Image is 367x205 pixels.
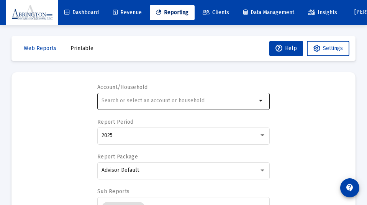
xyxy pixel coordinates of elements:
[64,9,99,16] span: Dashboard
[113,9,142,16] span: Revenue
[150,5,195,20] a: Reporting
[269,41,303,56] button: Help
[97,119,134,125] label: Report Period
[243,9,294,16] span: Data Management
[257,96,266,105] mat-icon: arrow_drop_down
[102,98,257,104] input: Search or select an account or household
[323,45,343,52] span: Settings
[156,9,188,16] span: Reporting
[64,41,100,56] button: Printable
[237,5,300,20] a: Data Management
[307,41,349,56] button: Settings
[97,153,138,160] label: Report Package
[58,5,105,20] a: Dashboard
[102,132,113,139] span: 2025
[97,84,148,90] label: Account/Household
[70,45,93,52] span: Printable
[197,5,235,20] a: Clients
[97,188,129,195] label: Sub Reports
[18,41,62,56] button: Web Reports
[12,5,52,20] img: Dashboard
[203,9,229,16] span: Clients
[275,45,297,52] span: Help
[102,167,139,173] span: Advisor Default
[24,45,56,52] span: Web Reports
[345,183,354,192] mat-icon: contact_support
[302,5,343,20] a: Insights
[107,5,148,20] a: Revenue
[308,9,337,16] span: Insights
